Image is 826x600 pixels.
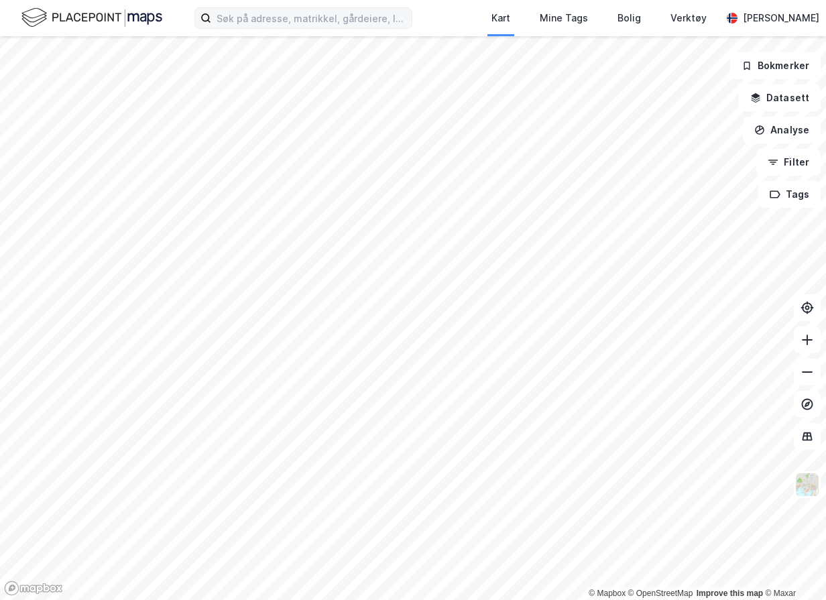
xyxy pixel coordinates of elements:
div: Mine Tags [540,10,588,26]
iframe: Chat Widget [759,536,826,600]
input: Søk på adresse, matrikkel, gårdeiere, leietakere eller personer [211,8,412,28]
div: Kart [491,10,510,26]
div: Verktøy [670,10,707,26]
img: logo.f888ab2527a4732fd821a326f86c7f29.svg [21,6,162,29]
div: [PERSON_NAME] [743,10,819,26]
div: Bolig [617,10,641,26]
